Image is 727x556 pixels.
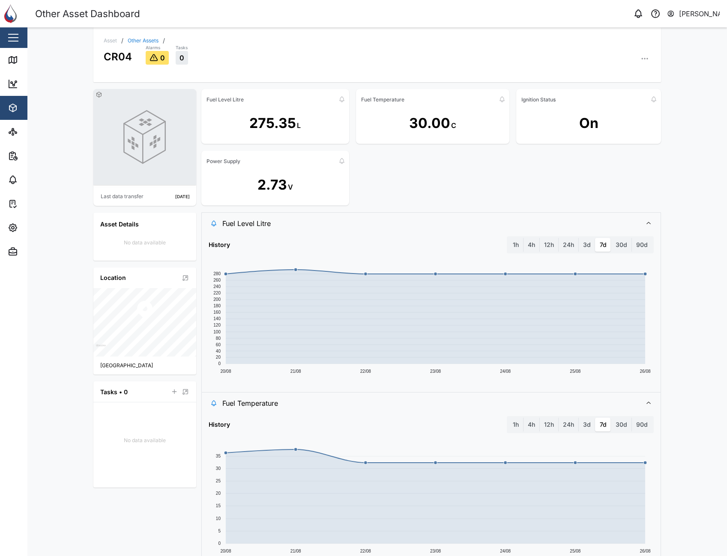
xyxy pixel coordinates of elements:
[22,103,49,113] div: Assets
[163,38,165,44] div: /
[146,45,169,51] div: Alarms
[611,418,631,431] label: 30d
[22,175,49,184] div: Alarms
[206,158,240,164] div: Power Supply
[209,420,230,429] div: History
[430,369,441,374] text: 23/08
[524,238,539,252] label: 4h
[360,369,371,374] text: 22/08
[290,369,301,374] text: 21/08
[213,272,221,277] text: 280
[521,96,556,103] div: Ignition Status
[213,323,221,328] text: 120
[288,182,293,193] div: V
[640,369,651,374] text: 26/08
[409,113,450,134] div: 30.00
[101,193,144,201] div: Last data transfer
[22,79,61,89] div: Dashboard
[524,418,539,431] label: 4h
[117,110,172,164] img: GENERIC photo
[213,317,221,321] text: 140
[213,304,221,309] text: 180
[222,213,635,234] span: Fuel Level Litre
[611,238,631,252] label: 30d
[22,223,53,232] div: Settings
[595,418,611,431] label: 7d
[218,529,221,534] text: 5
[218,541,221,546] text: 0
[640,549,651,553] text: 26/08
[559,238,578,252] label: 24h
[104,38,117,43] div: Asset
[100,220,189,229] div: Asset Details
[209,240,230,250] div: History
[128,38,159,43] a: Other Assets
[249,113,296,134] div: 275.35
[22,127,43,137] div: Sites
[216,479,221,484] text: 25
[104,44,132,65] div: CR04
[202,392,661,414] button: Fuel Temperature
[100,362,189,370] div: [GEOGRAPHIC_DATA]
[175,193,190,200] div: [DATE]
[216,349,221,354] text: 40
[35,6,140,21] div: Other Asset Dashboard
[290,549,301,553] text: 21/08
[93,437,196,445] div: No data available
[451,120,456,131] div: C
[22,199,46,208] div: Tasks
[93,288,196,357] canvas: Map
[22,55,42,65] div: Map
[216,355,221,360] text: 20
[176,45,188,65] a: Tasks0
[213,285,221,289] text: 240
[430,549,441,553] text: 23/08
[222,392,635,414] span: Fuel Temperature
[509,238,523,252] label: 1h
[579,113,598,134] div: On
[540,418,558,431] label: 12h
[206,96,244,103] div: Fuel Level Litre
[213,310,221,315] text: 160
[213,297,221,302] text: 200
[213,330,221,334] text: 100
[100,273,126,282] div: Location
[160,54,165,62] span: 0
[218,362,221,366] text: 0
[579,418,595,431] label: 3d
[595,238,611,252] label: 7d
[220,549,231,553] text: 20/08
[180,54,184,62] span: 0
[213,291,221,296] text: 220
[22,151,51,161] div: Reports
[540,238,558,252] label: 12h
[146,45,169,65] a: Alarms0
[500,369,511,374] text: 24/08
[100,387,128,397] div: Tasks • 0
[213,278,221,283] text: 260
[360,549,371,553] text: 22/08
[216,342,221,347] text: 60
[100,239,189,247] div: No data available
[570,549,581,553] text: 25/08
[509,418,523,431] label: 1h
[4,4,23,23] img: Main Logo
[202,234,661,392] div: Fuel Level Litre
[216,491,221,496] text: 20
[135,299,155,322] div: Map marker
[632,238,652,252] label: 90d
[679,9,720,19] div: [PERSON_NAME]
[570,369,581,374] text: 25/08
[220,369,231,374] text: 20/08
[632,418,652,431] label: 90d
[216,336,221,341] text: 80
[667,8,720,20] button: [PERSON_NAME]
[559,418,578,431] label: 24h
[176,45,188,51] div: Tasks
[579,238,595,252] label: 3d
[297,120,301,131] div: L
[96,344,106,354] a: Mapbox logo
[22,247,48,256] div: Admin
[121,38,123,44] div: /
[202,213,661,234] button: Fuel Level Litre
